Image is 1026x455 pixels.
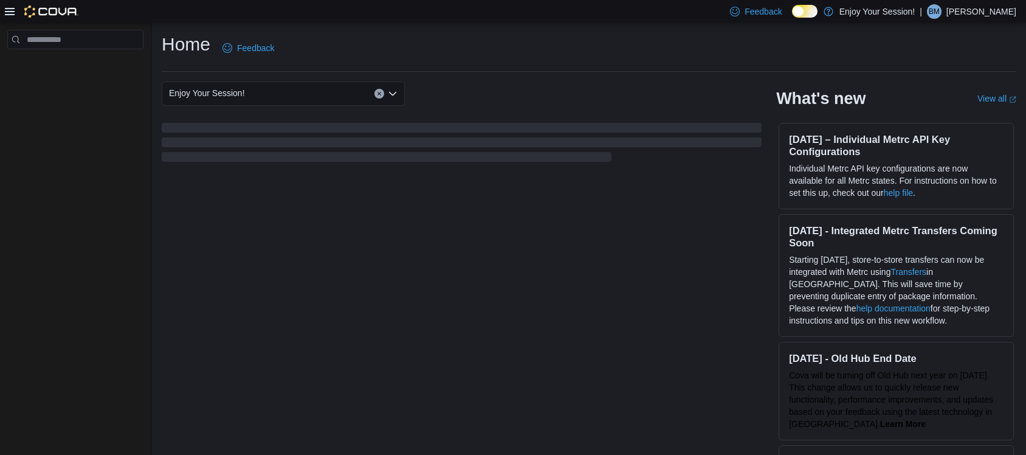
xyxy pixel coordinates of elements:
[218,36,279,60] a: Feedback
[745,5,782,18] span: Feedback
[789,133,1004,158] h3: [DATE] – Individual Metrc API Key Configurations
[24,5,78,18] img: Cova
[169,86,245,100] span: Enjoy Your Session!
[162,32,210,57] h1: Home
[374,89,384,99] button: Clear input
[792,5,818,18] input: Dark Mode
[237,42,274,54] span: Feedback
[789,352,1004,364] h3: [DATE] - Old Hub End Date
[977,94,1016,103] a: View allExternal link
[789,162,1004,199] p: Individual Metrc API key configurations are now available for all Metrc states. For instructions ...
[839,4,915,19] p: Enjoy Your Session!
[890,267,926,277] a: Transfers
[162,125,762,164] span: Loading
[880,419,926,429] a: Learn More
[856,304,931,313] a: help documentation
[946,4,1016,19] p: [PERSON_NAME]
[776,89,866,108] h2: What's new
[929,4,940,19] span: BM
[884,188,913,198] a: help file
[7,52,143,81] nav: Complex example
[388,89,398,99] button: Open list of options
[920,4,922,19] p: |
[789,254,1004,327] p: Starting [DATE], store-to-store transfers can now be integrated with Metrc using in [GEOGRAPHIC_D...
[789,370,993,429] span: Cova will be turning off Old Hub next year on [DATE]. This change allows us to quickly release ne...
[789,224,1004,249] h3: [DATE] - Integrated Metrc Transfers Coming Soon
[1009,96,1016,103] svg: External link
[927,4,942,19] div: Bryan Muise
